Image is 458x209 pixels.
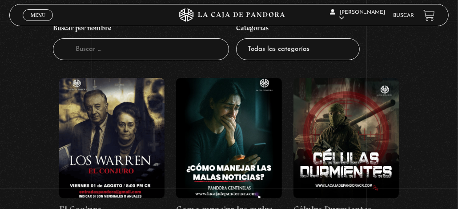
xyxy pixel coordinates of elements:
[330,10,385,21] span: [PERSON_NAME]
[423,9,435,21] a: View your shopping cart
[53,20,229,38] h4: Buscar por nombre
[393,13,414,18] a: Buscar
[28,20,48,26] span: Cerrar
[236,20,360,38] h4: Categorías
[31,12,45,18] span: Menu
